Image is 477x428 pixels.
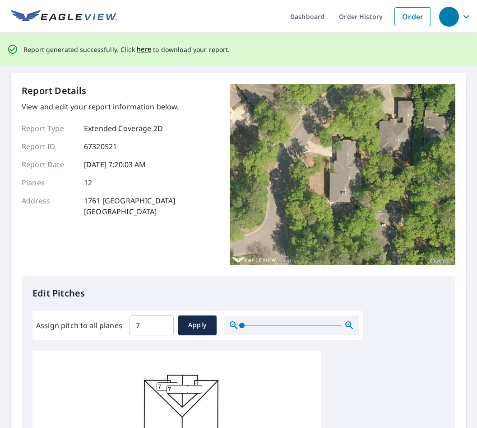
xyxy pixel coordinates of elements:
span: Apply [185,320,209,331]
p: 67320521 [84,141,117,152]
p: Report Details [22,84,87,98]
p: View and edit your report information below. [22,101,179,112]
img: EV Logo [11,10,117,24]
input: 00.0 [130,313,174,338]
p: Report Type [22,123,76,134]
button: here [137,44,152,55]
p: Report generated successfully. Click to download your report. [23,44,230,55]
p: Edit Pitches [32,287,445,300]
p: Extended Coverage 2D [84,123,163,134]
label: Assign pitch to all planes [36,320,122,331]
p: 12 [84,177,92,188]
button: Apply [178,315,217,335]
a: Order [394,7,431,26]
p: Report ID [22,141,76,152]
p: [DATE] 7:20:03 AM [84,159,146,170]
p: Report Date [22,159,76,170]
img: Top image [230,84,455,265]
p: Address [22,195,76,217]
p: 1761 [GEOGRAPHIC_DATA] [GEOGRAPHIC_DATA] [84,195,175,217]
p: Planes [22,177,76,188]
